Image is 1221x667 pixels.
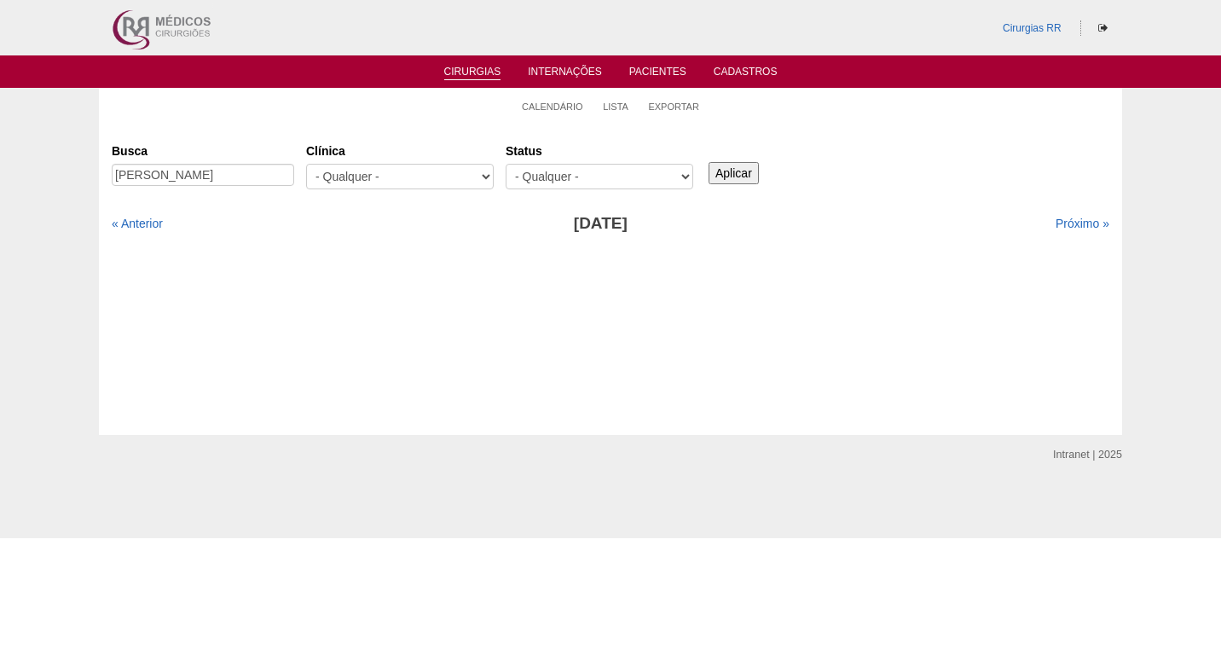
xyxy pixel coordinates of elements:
[1098,23,1108,33] i: Sair
[112,164,294,186] input: Digite os termos que você deseja procurar.
[351,212,850,236] h3: [DATE]
[506,142,693,159] label: Status
[306,142,494,159] label: Clínica
[112,142,294,159] label: Busca
[648,101,699,113] a: Exportar
[603,101,628,113] a: Lista
[522,101,583,113] a: Calendário
[112,217,163,230] a: « Anterior
[709,162,759,184] input: Aplicar
[1053,446,1122,463] div: Intranet | 2025
[444,66,501,80] a: Cirurgias
[714,66,778,83] a: Cadastros
[528,66,602,83] a: Internações
[1003,22,1062,34] a: Cirurgias RR
[629,66,686,83] a: Pacientes
[1056,217,1109,230] a: Próximo »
